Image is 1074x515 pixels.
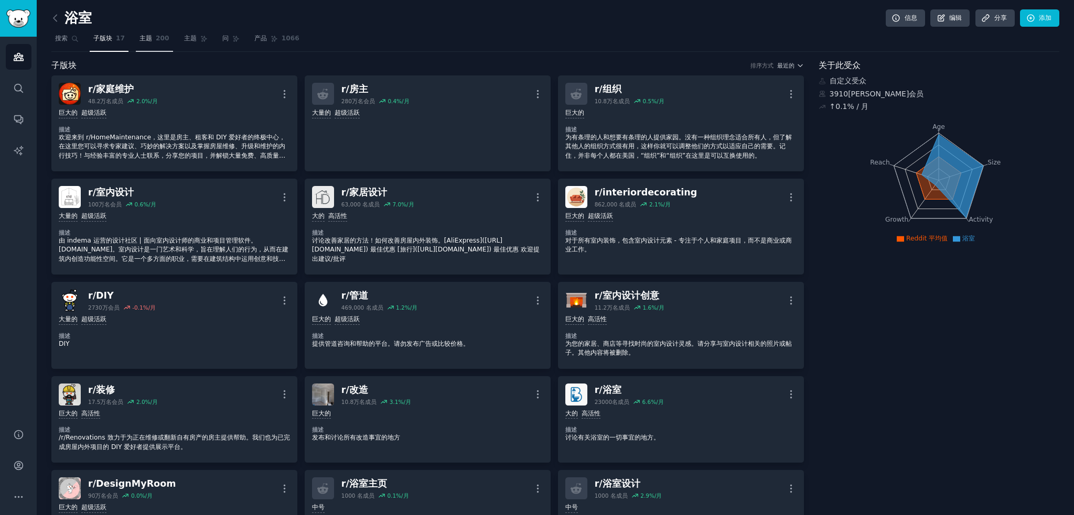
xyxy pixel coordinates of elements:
[565,426,577,433] font: 描述
[649,492,662,499] font: %/月
[595,201,625,207] font: 862,000 名
[59,229,71,236] font: 描述
[312,289,334,311] img: 管道
[88,478,96,489] font: r/
[55,35,68,42] font: 搜索
[81,410,100,417] font: 高活性
[835,102,847,111] font: 0.1
[777,62,804,69] button: 最近的
[618,98,630,104] font: 成员
[312,186,334,208] img: 家居设计
[88,304,108,311] font: 2730万
[312,383,334,406] img: 改造
[312,229,324,236] font: 描述
[886,9,925,27] a: 信息
[595,385,603,395] font: r/
[335,315,360,323] font: 超级活跃
[305,179,551,275] a: 家居设计r/家居设计63,000 名成员7.0%/月大的高活性描述讨论改善家居的方法！如何改善房屋内外装饰。[AliExpress]([URL][DOMAIN_NAME]) 最佳优惠 [旅行](...
[870,158,890,166] tspan: Reach
[88,187,96,198] font: r/
[184,35,197,42] font: 主题
[341,399,365,405] font: 10.8万名
[595,98,618,104] font: 10.8万名
[640,492,649,499] font: 2.9
[565,212,584,220] font: 巨大的
[643,304,652,311] font: 1.6
[222,35,229,42] font: 问
[136,98,145,104] font: 2.0
[401,201,414,207] font: %/月
[565,237,792,254] font: 对于所有室内装饰，包含室内设计元素 - 专注于个人和家庭项目，而不是商业或商业工作。
[558,376,804,463] a: 浴室r/浴室23000名成员6.6%/月大的高活性描述讨论有关浴室的一切事宜的地方。
[59,237,288,272] font: 由 indema 运营的设计社区 | 面向室内设计师的商业和项目管理软件。[DOMAIN_NAME]。室内设计是一门艺术和科学，旨在理解人们的行为，从而在建筑内创造功能性空间。它是一个多方面的职...
[396,492,409,499] font: %/月
[108,304,120,311] font: 会员
[59,186,81,208] img: 室内设计
[565,383,587,406] img: 浴室
[405,304,418,311] font: %/月
[305,282,551,369] a: 管道r/管道469,000 名成员1.2%/月巨大的超级活跃描述提供管道咨询和帮助的平台。请勿发布广告或比较价格。
[88,385,96,395] font: r/
[349,478,387,489] font: 浴室主页
[565,410,578,417] font: 大的
[349,187,387,198] font: 家居设计
[335,109,360,116] font: 超级活跃
[994,14,1007,21] font: 分享
[6,9,30,28] img: GummySearch 徽标
[282,35,299,42] font: 1066
[595,84,603,94] font: r/
[341,304,372,311] font: 469,000 名
[51,376,297,463] a: 装修r/装修17.5万名会员2.0%/月巨大的高活性描述/r/Renovations 致力于为正在维修或翻新自有房产的房主提供帮助。我们也为已完成房屋内外项目的 DIY 爱好者提供展示平台。
[595,290,603,301] font: r/
[145,98,158,104] font: %/月
[372,304,383,311] font: 成员
[51,179,297,275] a: 室内设计r/室内设计100万名会员0.6%/月大量的超级活跃描述由 indema 运营的设计社区 | 面向室内设计师的商业和项目管理软件。[DOMAIN_NAME]。室内设计是一门艺术和科学，旨...
[139,35,152,42] font: 主题
[368,201,380,207] font: 成员
[341,385,349,395] font: r/
[143,304,156,311] font: %/月
[59,109,78,116] font: 巨大的
[969,216,993,223] tspan: Activity
[388,98,396,104] font: 0.4
[396,304,405,311] font: 1.2
[59,289,81,311] img: DIY
[651,304,664,311] font: %/月
[558,75,804,171] a: r/组织10.8万名成员0.5%/月巨大的描述为有条理的人和想要有条理的人提供家园。没有一种组织理念适合所有人，但了解其他人的组织方式很有用，这样你就可以调整他们的方式以适应自己的需要。记住，并...
[88,98,112,104] font: 48.2万名
[962,235,975,242] font: 浴室
[132,304,143,311] font: -0.1
[565,229,577,236] font: 描述
[88,290,96,301] font: r/
[59,434,290,451] font: /r/Renovations 致力于为正在维修或翻新自有房产的房主提供帮助。我们也为已完成房屋内外项目的 DIY 爱好者提供展示平台。
[59,333,71,339] font: 描述
[88,492,106,499] font: 90万名
[312,333,324,339] font: 描述
[651,98,664,104] font: %/月
[595,187,603,198] font: r/
[392,201,401,207] font: 7.0
[112,98,123,104] font: 成员
[59,315,78,323] font: 大量的
[136,399,145,405] font: 2.0
[341,98,363,104] font: 280万名
[885,216,908,223] tspan: Growth
[565,186,587,208] img: 室内装饰
[88,201,110,207] font: 100万名
[59,134,287,169] font: 欢迎来到 r/HomeMaintenance，这里是房主、租客和 DIY 爱好者的终极中心，在这里您可以寻求专家建议、巧妙的解决方案以及掌握房屋维修、升级和维护的内行技巧！与经验丰富的专业人士联...
[565,434,660,441] font: 讨论有关浴室的一切事宜的地方。
[349,84,368,94] font: 房主
[145,399,158,405] font: %/月
[156,35,169,42] font: 200
[341,492,363,499] font: 1000 名
[588,315,607,323] font: 高活性
[110,201,122,207] font: 会员
[349,385,368,395] font: 改造
[112,399,123,405] font: 会员
[565,503,578,511] font: 中号
[116,35,125,42] font: 17
[312,237,540,262] font: 讨论改善家居的方法！如何改善房屋内外装饰。[AliExpress]([URL][DOMAIN_NAME]) 最佳优惠 [旅行]([URL][DOMAIN_NAME]) 最佳优惠 欢迎提出建议/批评
[312,434,400,441] font: 发布和讨论所有改造事宜的地方
[59,410,78,417] font: 巨大的
[59,477,81,499] img: 设计我的房间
